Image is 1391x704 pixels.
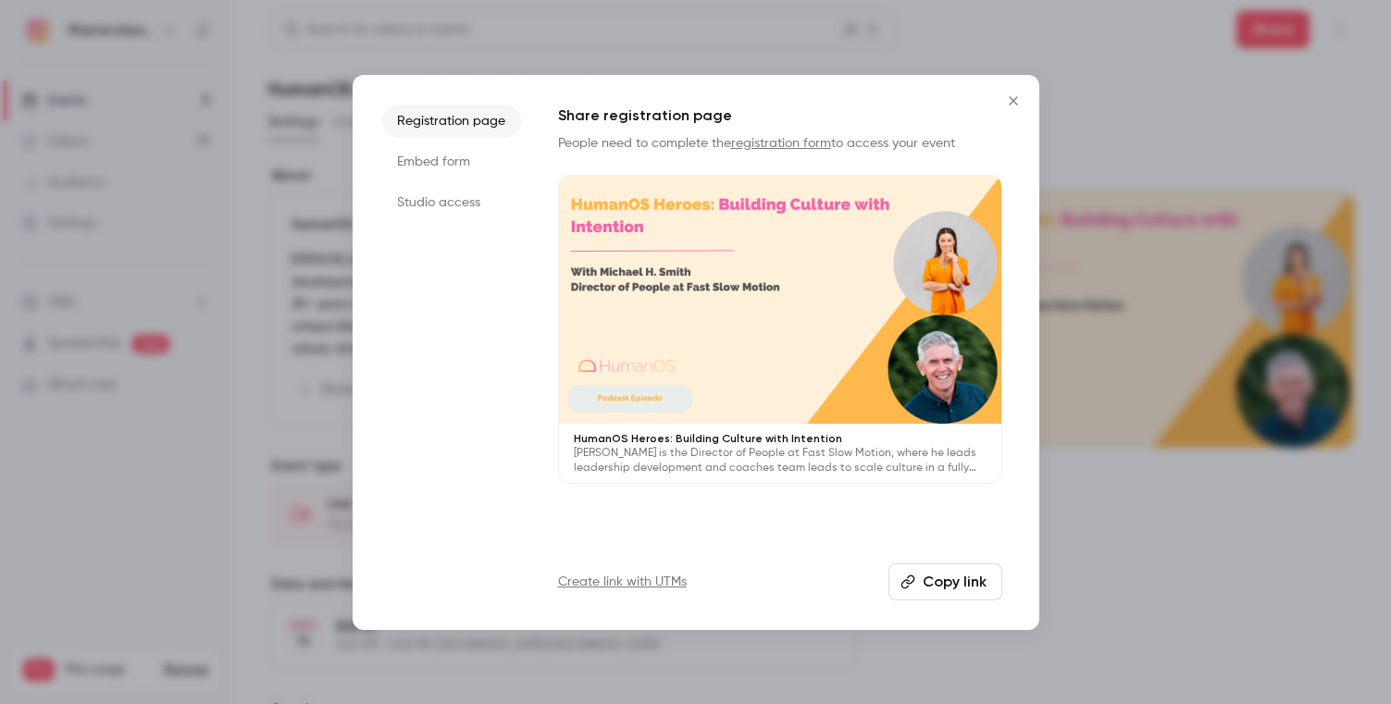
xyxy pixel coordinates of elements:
[558,105,1002,127] h1: Share registration page
[382,145,521,179] li: Embed form
[382,105,521,138] li: Registration page
[731,137,831,150] a: registration form
[574,431,987,446] p: HumanOS Heroes: Building Culture with Intention
[558,573,687,591] a: Create link with UTMs
[558,175,1002,485] a: HumanOS Heroes: Building Culture with Intention[PERSON_NAME] is the Director of People at Fast Sl...
[574,446,987,476] p: [PERSON_NAME] is the Director of People at Fast Slow Motion, where he leads leadership developmen...
[558,134,1002,153] p: People need to complete the to access your event
[888,563,1002,600] button: Copy link
[382,186,521,219] li: Studio access
[995,82,1032,119] button: Close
